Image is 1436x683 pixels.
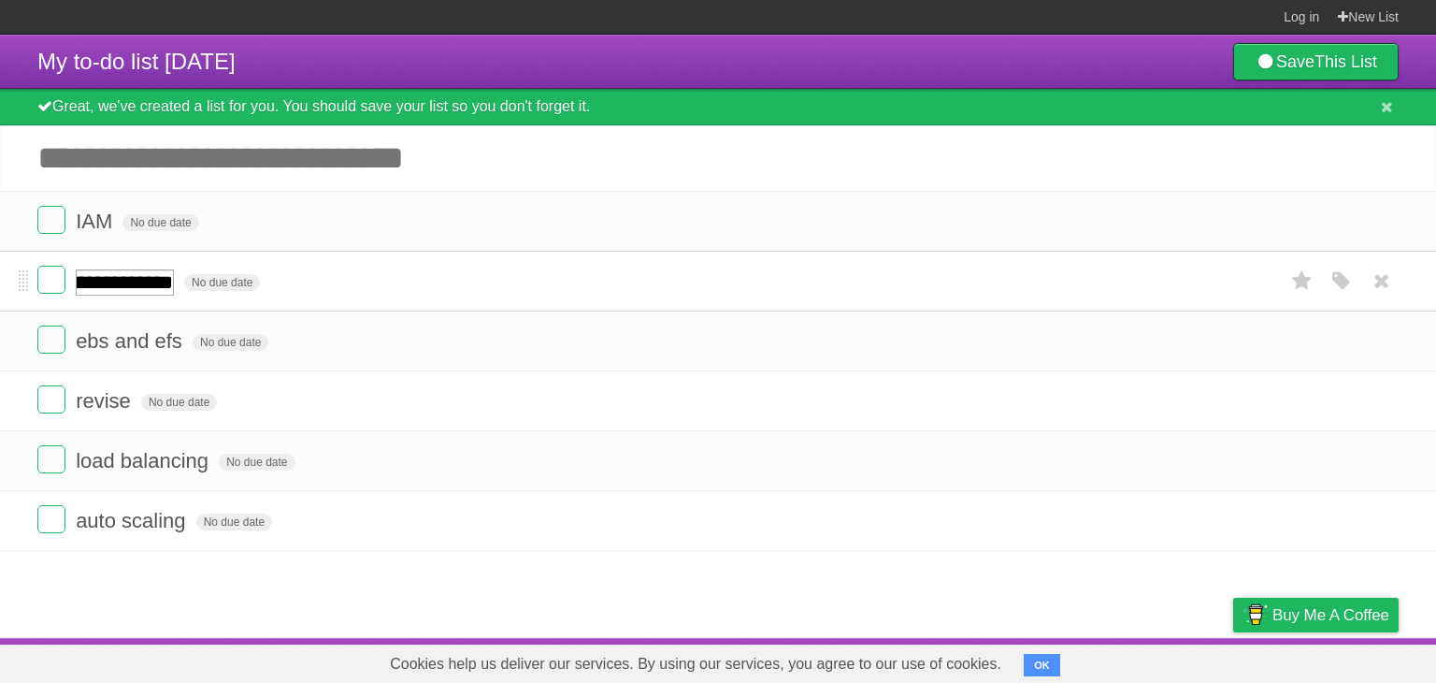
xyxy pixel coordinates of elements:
[76,389,136,413] span: revise
[122,214,198,231] span: No due date
[196,514,272,530] span: No due date
[76,329,187,353] span: ebs and efs
[184,274,260,291] span: No due date
[371,646,1020,683] span: Cookies help us deliver our services. By using our services, you agree to our use of cookies.
[37,445,65,473] label: Done
[1272,599,1389,632] span: Buy me a coffee
[1145,643,1186,678] a: Terms
[76,449,213,472] span: load balancing
[37,266,65,294] label: Done
[76,509,190,532] span: auto scaling
[76,210,117,233] span: IAM
[193,334,268,351] span: No due date
[984,643,1024,678] a: About
[1209,643,1257,678] a: Privacy
[37,326,65,354] label: Done
[1281,643,1399,678] a: Suggest a feature
[219,454,294,471] span: No due date
[1285,266,1320,297] label: Star task
[1233,43,1399,80] a: SaveThis List
[37,206,65,234] label: Done
[141,394,217,411] span: No due date
[1046,643,1122,678] a: Developers
[1024,654,1060,676] button: OK
[1314,52,1377,71] b: This List
[1242,599,1268,631] img: Buy me a coffee
[37,505,65,533] label: Done
[37,385,65,414] label: Done
[1233,598,1399,632] a: Buy me a coffee
[37,49,236,74] span: My to-do list [DATE]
